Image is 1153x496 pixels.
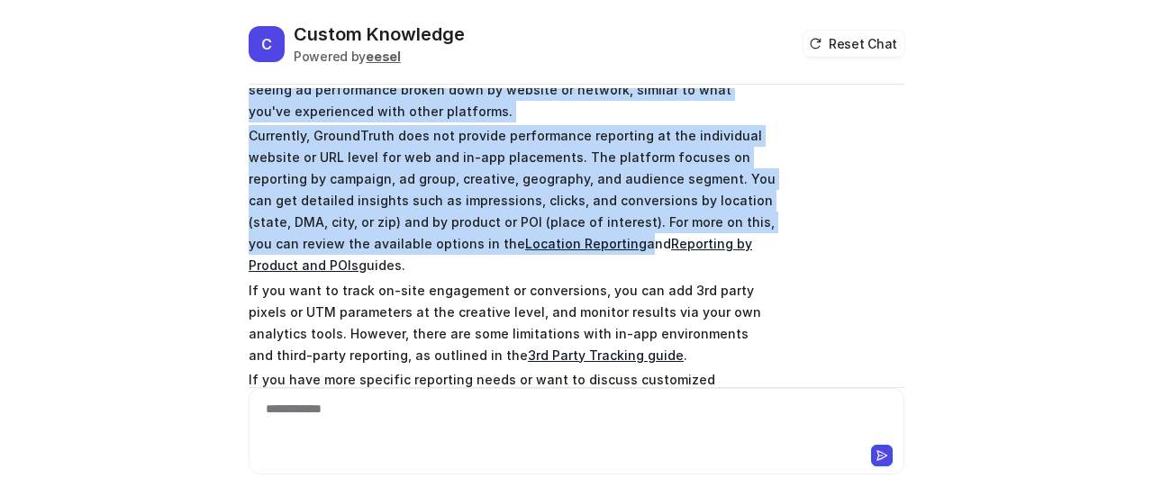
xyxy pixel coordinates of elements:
span: C [249,26,285,62]
a: 3rd Party Tracking guide [528,347,684,363]
p: Thank you for your thoughtful question! I completely understand the value in seeing ad performanc... [249,58,776,122]
button: Reset Chat [803,31,904,57]
a: Location Reporting [525,236,647,251]
div: Powered by [294,47,465,66]
p: If you want to track on-site engagement or conversions, you can add 3rd party pixels or UTM param... [249,280,776,366]
h2: Custom Knowledge [294,22,465,47]
b: eesel [366,49,401,64]
p: If you have more specific reporting needs or want to discuss customized solutions, please let me ... [249,369,776,434]
p: Currently, GroundTruth does not provide performance reporting at the individual website or URL le... [249,125,776,276]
